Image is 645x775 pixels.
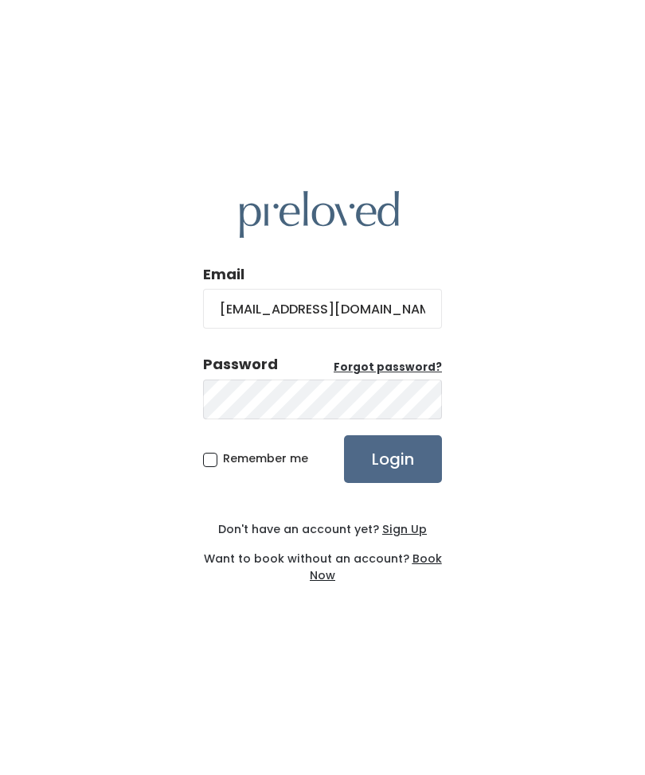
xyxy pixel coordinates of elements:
[379,521,427,537] a: Sign Up
[203,354,278,375] div: Password
[203,264,244,285] label: Email
[344,435,442,483] input: Login
[223,450,308,466] span: Remember me
[382,521,427,537] u: Sign Up
[334,360,442,376] a: Forgot password?
[240,191,399,238] img: preloved logo
[334,360,442,375] u: Forgot password?
[310,551,442,583] a: Book Now
[203,538,442,584] div: Want to book without an account?
[203,521,442,538] div: Don't have an account yet?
